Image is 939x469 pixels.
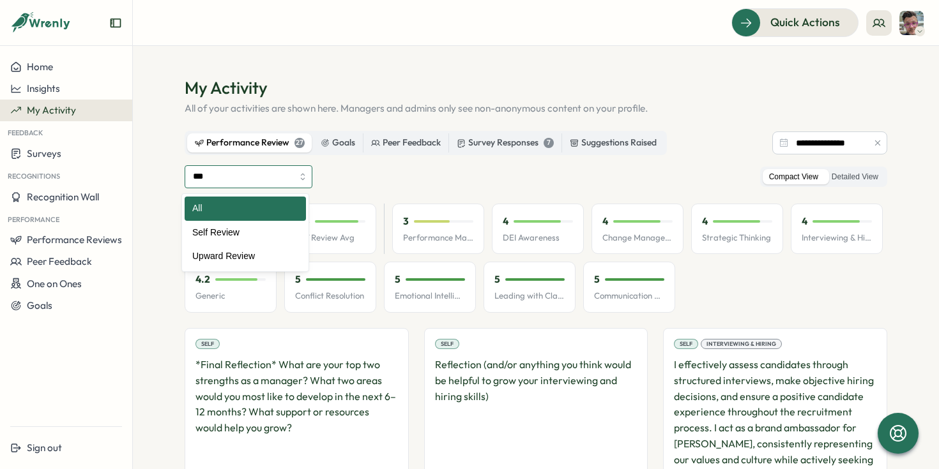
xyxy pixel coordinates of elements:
[27,255,92,267] span: Peer Feedback
[295,290,365,302] p: Conflict Resolution
[27,234,122,246] span: Performance Reviews
[321,136,355,150] div: Goals
[185,197,306,221] div: All
[802,232,872,244] p: Interviewing & Hiring
[544,138,554,148] div: 7
[503,214,508,228] p: 4
[457,136,554,150] div: Survey Responses
[185,221,306,245] div: Self Review
[594,272,600,287] p: 5
[195,290,266,302] p: Generic
[674,339,698,349] div: Self
[27,442,62,454] span: Sign out
[295,232,365,244] p: Self Review Avg
[435,339,459,349] div: Self
[770,14,840,31] span: Quick Actions
[27,82,60,94] span: Insights
[899,11,924,35] img: Chris Forlano
[602,214,608,228] p: 4
[494,272,500,287] p: 5
[731,8,859,36] button: Quick Actions
[27,104,76,116] span: My Activity
[185,77,887,99] h1: My Activity
[27,61,53,73] span: Home
[27,278,82,290] span: One on Ones
[395,272,401,287] p: 5
[702,214,708,228] p: 4
[195,339,220,349] div: Self
[185,101,887,115] p: All of your activities are shown here. Managers and admins only see non-anonymous content on your...
[570,136,657,150] div: Suggestions Raised
[403,214,409,228] p: 3
[27,299,52,311] span: Goals
[503,232,573,244] p: DEI Awareness
[27,191,99,203] span: Recognition Wall
[195,272,210,287] p: 4.2
[494,290,565,302] p: Leading with Clarity & Confidence
[802,214,807,228] p: 4
[594,290,664,302] p: Communication Skills
[763,169,825,185] label: Compact View
[295,272,301,287] p: 5
[825,169,885,185] label: Detailed View
[602,232,673,244] p: Change Management
[195,136,305,150] div: Performance Review
[185,244,306,269] div: Upward Review
[395,290,465,302] p: Emotional Intelligence
[27,147,61,160] span: Surveys
[702,232,772,244] p: Strategic Thinking
[701,339,782,349] div: Interviewing & Hiring
[294,138,305,148] div: 27
[109,17,122,29] button: Expand sidebar
[403,232,473,244] p: Performance Management
[371,136,441,150] div: Peer Feedback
